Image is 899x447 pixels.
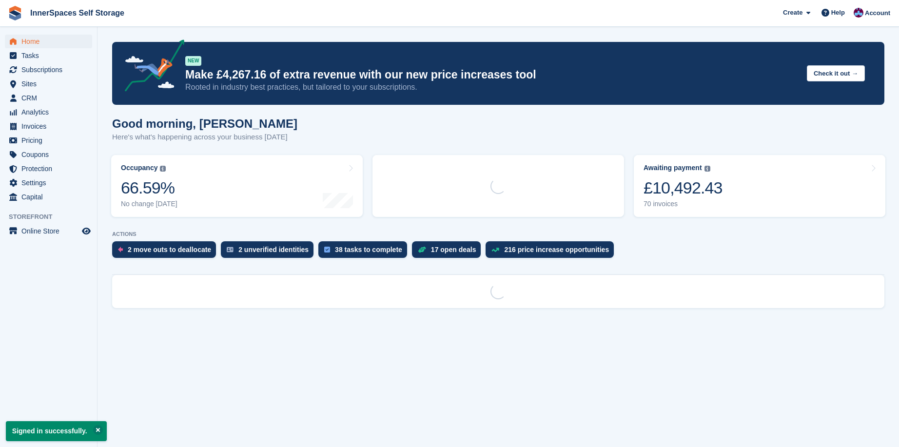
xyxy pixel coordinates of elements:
button: Check it out → [807,65,865,81]
div: 70 invoices [644,200,723,208]
div: 17 open deals [431,246,476,253]
div: Occupancy [121,164,157,172]
span: Coupons [21,148,80,161]
a: 216 price increase opportunities [486,241,619,263]
a: menu [5,148,92,161]
span: Help [831,8,845,18]
a: menu [5,63,92,77]
p: Signed in successfully. [6,421,107,441]
a: menu [5,162,92,175]
span: Home [21,35,80,48]
div: 216 price increase opportunities [504,246,609,253]
a: Occupancy 66.59% No change [DATE] [111,155,363,217]
a: menu [5,176,92,190]
p: Here's what's happening across your business [DATE] [112,132,297,143]
img: price-adjustments-announcement-icon-8257ccfd72463d97f412b2fc003d46551f7dbcb40ab6d574587a9cd5c0d94... [117,39,185,95]
a: menu [5,49,92,62]
a: 17 open deals [412,241,486,263]
span: Invoices [21,119,80,133]
img: Paul Allo [854,8,863,18]
div: No change [DATE] [121,200,177,208]
a: menu [5,224,92,238]
a: menu [5,35,92,48]
img: price_increase_opportunities-93ffe204e8149a01c8c9dc8f82e8f89637d9d84a8eef4429ea346261dce0b2c0.svg [491,248,499,252]
span: Create [783,8,802,18]
div: £10,492.43 [644,178,723,198]
h1: Good morning, [PERSON_NAME] [112,117,297,130]
p: ACTIONS [112,231,884,237]
a: menu [5,91,92,105]
span: Tasks [21,49,80,62]
img: deal-1b604bf984904fb50ccaf53a9ad4b4a5d6e5aea283cecdc64d6e3604feb123c2.svg [418,246,426,253]
span: Settings [21,176,80,190]
div: 2 unverified identities [238,246,309,253]
a: 38 tasks to complete [318,241,412,263]
span: CRM [21,91,80,105]
a: menu [5,105,92,119]
p: Rooted in industry best practices, but tailored to your subscriptions. [185,82,799,93]
div: 2 move outs to deallocate [128,246,211,253]
img: icon-info-grey-7440780725fd019a000dd9b08b2336e03edf1995a4989e88bcd33f0948082b44.svg [704,166,710,172]
a: menu [5,77,92,91]
a: menu [5,190,92,204]
img: task-75834270c22a3079a89374b754ae025e5fb1db73e45f91037f5363f120a921f8.svg [324,247,330,253]
p: Make £4,267.16 of extra revenue with our new price increases tool [185,68,799,82]
a: Preview store [80,225,92,237]
span: Pricing [21,134,80,147]
span: Account [865,8,890,18]
span: Capital [21,190,80,204]
div: NEW [185,56,201,66]
span: Online Store [21,224,80,238]
a: 2 unverified identities [221,241,318,263]
a: menu [5,119,92,133]
span: Analytics [21,105,80,119]
img: icon-info-grey-7440780725fd019a000dd9b08b2336e03edf1995a4989e88bcd33f0948082b44.svg [160,166,166,172]
img: stora-icon-8386f47178a22dfd0bd8f6a31ec36ba5ce8667c1dd55bd0f319d3a0aa187defe.svg [8,6,22,20]
span: Subscriptions [21,63,80,77]
img: move_outs_to_deallocate_icon-f764333ba52eb49d3ac5e1228854f67142a1ed5810a6f6cc68b1a99e826820c5.svg [118,247,123,253]
div: 66.59% [121,178,177,198]
a: menu [5,134,92,147]
a: InnerSpaces Self Storage [26,5,128,21]
span: Protection [21,162,80,175]
span: Sites [21,77,80,91]
span: Storefront [9,212,97,222]
div: Awaiting payment [644,164,702,172]
a: 2 move outs to deallocate [112,241,221,263]
img: verify_identity-adf6edd0f0f0b5bbfe63781bf79b02c33cf7c696d77639b501bdc392416b5a36.svg [227,247,234,253]
div: 38 tasks to complete [335,246,402,253]
a: Awaiting payment £10,492.43 70 invoices [634,155,885,217]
